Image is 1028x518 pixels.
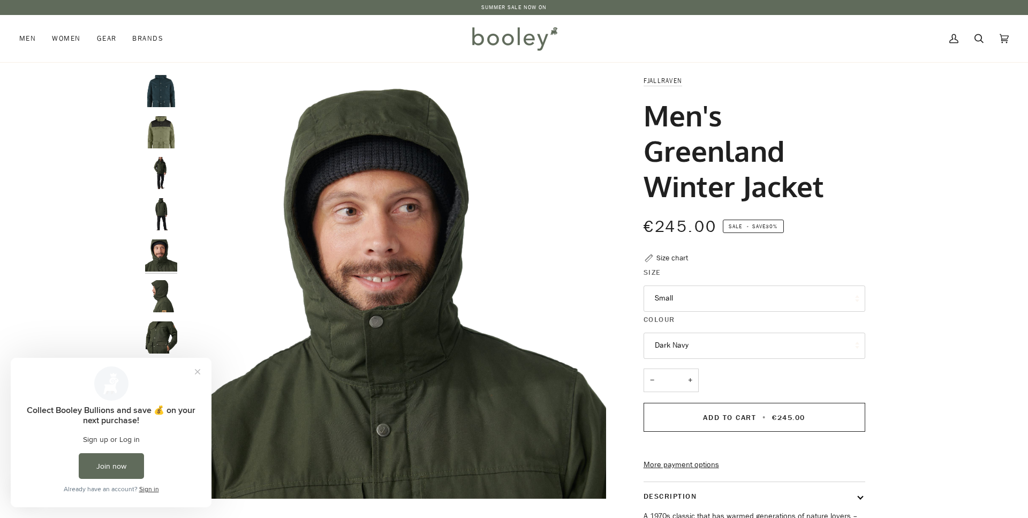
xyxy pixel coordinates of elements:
a: Fjallraven [644,76,683,85]
a: Gear [89,15,125,62]
div: Fjallraven Men's Greenland Winter Jacket - Booley Galway [183,75,606,499]
img: Fjallraven Men's Greenland Winter Jacket - Booley Galway [145,157,177,189]
a: Women [44,15,88,62]
button: Dark Navy [644,333,865,359]
em: • [744,222,752,230]
span: Gear [97,33,117,44]
img: Fjallraven Men's Greenland Winter Jacket - Booley Galway [145,239,177,272]
iframe: Loyalty program pop-up with offers and actions [11,358,211,507]
img: Fjallraven Men's Greenland Winter Jacket - Booley Galway [145,280,177,312]
div: Size chart [656,252,688,264]
a: SUMMER SALE NOW ON [481,3,547,11]
a: More payment options [644,459,865,471]
button: Add to Cart • €245.00 [644,403,865,432]
span: Brands [132,33,163,44]
button: Description [644,482,865,511]
span: €245.00 [772,412,805,423]
img: Fjallraven Men's Greenland Winter Jacket Green / Dark Grey - Booley Galway [145,116,177,148]
button: + [682,369,699,393]
span: Women [52,33,80,44]
img: Fjallraven Men's Greenland Winter Jacket - Booley Galway [145,198,177,230]
span: Save [723,220,784,234]
span: €245.00 [644,216,717,238]
button: Small [644,286,865,312]
span: Size [644,267,661,278]
h1: Men's Greenland Winter Jacket [644,97,857,204]
button: − [644,369,661,393]
span: Sale [729,222,742,230]
span: Colour [644,314,675,325]
span: • [759,412,769,423]
span: Add to Cart [703,412,756,423]
span: 30% [766,222,777,230]
a: Brands [124,15,171,62]
a: Men [19,15,44,62]
img: Fjallraven Men&#39;s Greenland Winter Jacket - Booley Galway [183,75,606,499]
img: Fjallraven Men's Greenland Winter Jacket - Booley Galway [145,321,177,354]
img: Men's Greenland Winter Jacket [145,75,177,107]
input: Quantity [644,369,699,393]
span: Men [19,33,36,44]
img: Booley [467,23,561,54]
